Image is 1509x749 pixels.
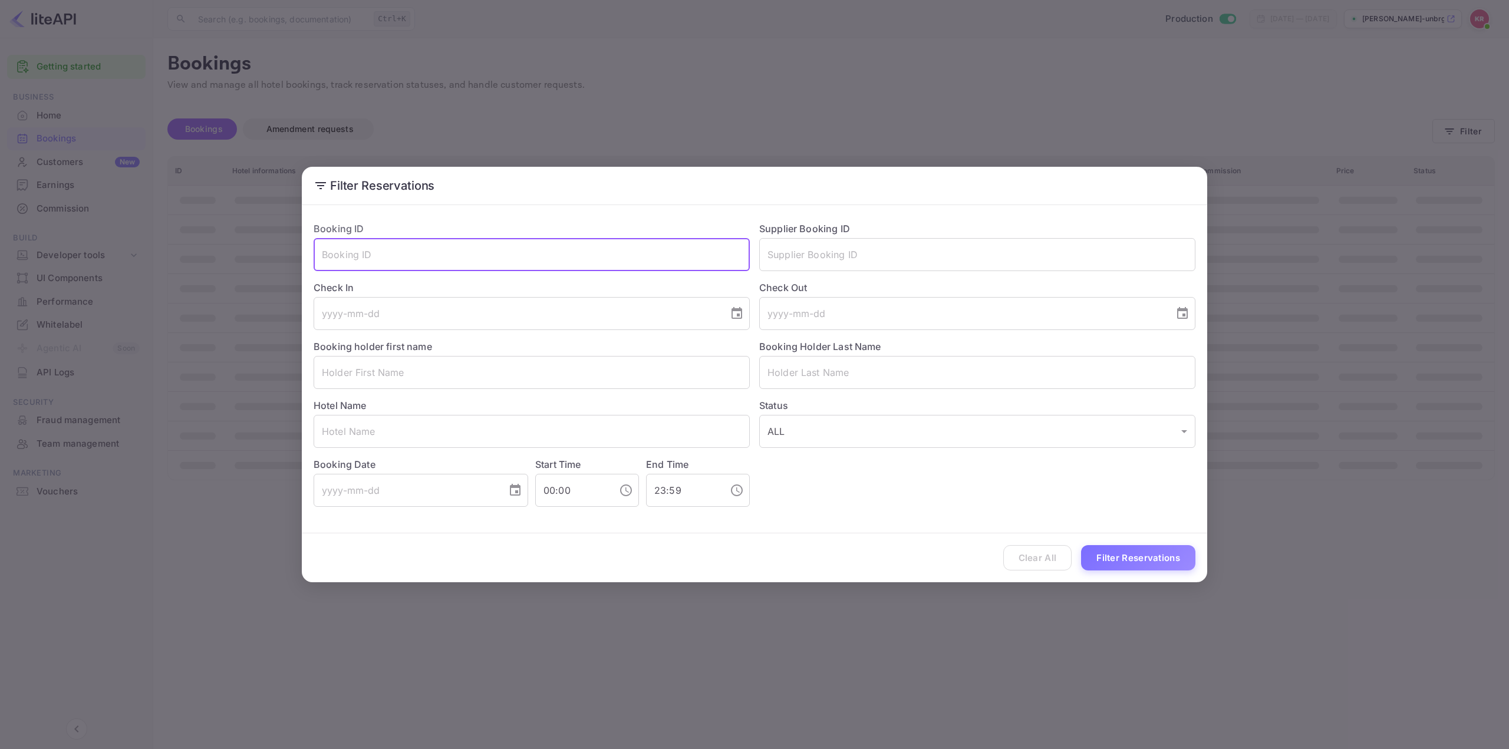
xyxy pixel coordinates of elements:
[759,223,850,235] label: Supplier Booking ID
[646,474,720,507] input: hh:mm
[314,223,364,235] label: Booking ID
[725,302,749,325] button: Choose date
[646,458,688,470] label: End Time
[759,356,1195,389] input: Holder Last Name
[759,415,1195,448] div: ALL
[302,167,1207,204] h2: Filter Reservations
[314,400,367,411] label: Hotel Name
[314,474,499,507] input: yyyy-mm-dd
[535,458,581,470] label: Start Time
[314,238,750,271] input: Booking ID
[314,356,750,389] input: Holder First Name
[503,479,527,502] button: Choose date
[725,479,749,502] button: Choose time, selected time is 11:59 PM
[759,281,1195,295] label: Check Out
[1081,545,1195,570] button: Filter Reservations
[535,474,609,507] input: hh:mm
[759,398,1195,413] label: Status
[314,457,528,471] label: Booking Date
[1171,302,1194,325] button: Choose date
[614,479,638,502] button: Choose time, selected time is 12:00 AM
[314,281,750,295] label: Check In
[314,415,750,448] input: Hotel Name
[759,341,881,352] label: Booking Holder Last Name
[759,297,1166,330] input: yyyy-mm-dd
[314,297,720,330] input: yyyy-mm-dd
[759,238,1195,271] input: Supplier Booking ID
[314,341,432,352] label: Booking holder first name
